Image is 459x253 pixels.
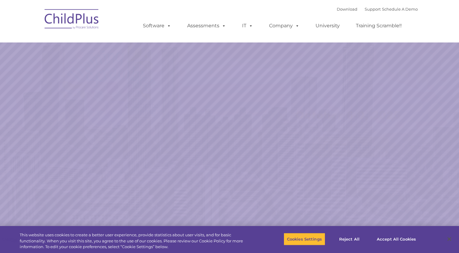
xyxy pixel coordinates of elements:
button: Close [443,232,456,246]
a: Assessments [181,20,232,32]
button: Reject All [330,233,368,245]
button: Accept All Cookies [373,233,419,245]
img: ChildPlus by Procare Solutions [42,5,102,35]
button: Cookies Settings [284,233,325,245]
a: Download [337,7,357,12]
a: Schedule A Demo [382,7,418,12]
a: Company [263,20,305,32]
font: | [337,7,418,12]
a: Training Scramble!! [350,20,408,32]
a: University [309,20,346,32]
div: This website uses cookies to create a better user experience, provide statistics about user visit... [20,232,252,250]
a: Learn More [312,137,389,157]
a: IT [236,20,259,32]
a: Support [365,7,381,12]
a: Software [137,20,177,32]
